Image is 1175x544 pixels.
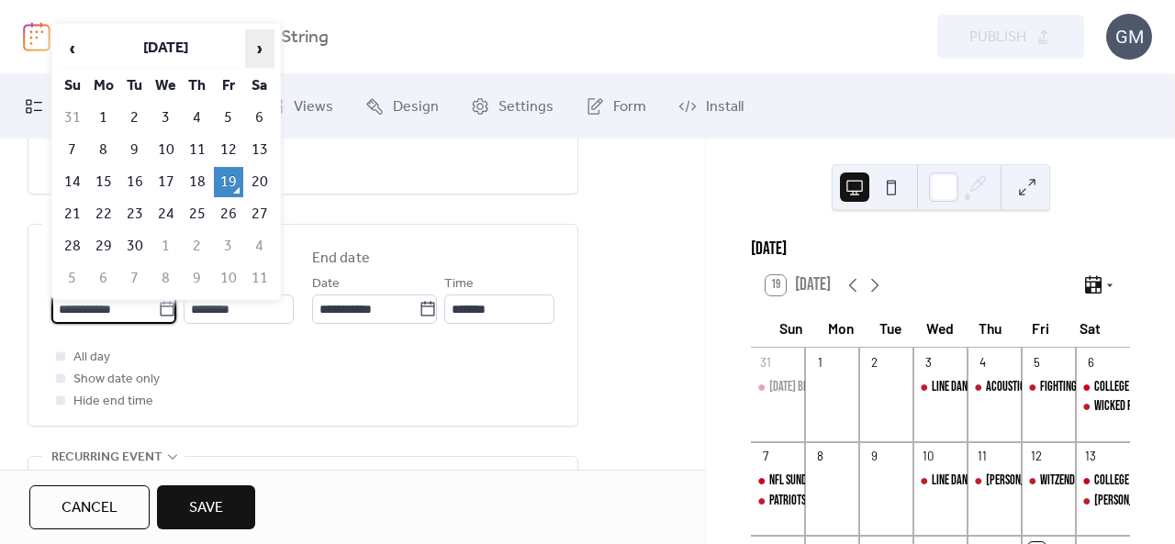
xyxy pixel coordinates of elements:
[1015,308,1065,348] div: Fri
[245,71,274,101] th: Sa
[89,231,118,261] td: 29
[294,96,333,118] span: Views
[968,378,1022,396] div: ACOUSTIC LIVE THURSDAYS
[183,263,212,294] td: 9
[811,354,828,371] div: 1
[751,492,805,510] div: PATRIOTS PRE & POST GAME
[1076,492,1130,510] div: TIMMY BROWN
[183,103,212,133] td: 4
[751,237,1130,263] div: [DATE]
[58,135,87,165] td: 7
[1028,449,1045,465] div: 12
[51,447,162,469] span: Recurring event
[769,472,822,490] div: NFL SUNDAYS
[1022,472,1076,490] div: Witzend
[120,263,150,294] td: 7
[214,135,243,165] td: 12
[58,231,87,261] td: 28
[1076,397,1130,416] div: WICKED PEACH
[811,449,828,465] div: 8
[613,96,646,118] span: Form
[245,199,274,229] td: 27
[214,71,243,101] th: Fr
[866,354,882,371] div: 2
[151,103,181,133] td: 3
[866,308,915,348] div: Tue
[1082,449,1099,465] div: 13
[769,492,878,510] div: PATRIOTS PRE & POST GAME
[1094,492,1159,510] div: [PERSON_NAME]
[214,103,243,133] td: 5
[572,82,660,131] a: Form
[89,199,118,229] td: 22
[706,96,744,118] span: Install
[214,167,243,197] td: 19
[62,497,117,519] span: Cancel
[151,71,181,101] th: We
[189,497,223,519] span: Save
[498,96,554,118] span: Settings
[120,135,150,165] td: 9
[246,30,274,67] span: ›
[58,71,87,101] th: Su
[968,472,1022,490] div: Eli Young Band
[183,167,212,197] td: 18
[913,472,968,490] div: LINE DANCING
[29,485,150,529] button: Cancel
[986,472,1051,490] div: [PERSON_NAME]
[1082,354,1099,371] div: 6
[58,199,87,229] td: 21
[120,103,150,133] td: 2
[915,308,965,348] div: Wed
[151,167,181,197] td: 17
[932,472,987,490] div: LINE DANCING
[815,308,865,348] div: Mon
[1094,397,1154,416] div: WICKED PEACH
[966,308,1015,348] div: Thu
[245,135,274,165] td: 13
[120,199,150,229] td: 23
[457,82,567,131] a: Settings
[151,199,181,229] td: 24
[151,231,181,261] td: 1
[183,135,212,165] td: 11
[157,485,255,529] button: Save
[920,354,936,371] div: 3
[1040,378,1105,396] div: Fighting [DATE]
[751,472,805,490] div: NFL SUNDAYS
[757,449,774,465] div: 7
[769,378,831,396] div: [DATE] BRUNCH
[665,82,757,131] a: Install
[913,378,968,396] div: LINE DANCING
[245,167,274,197] td: 20
[214,263,243,294] td: 10
[23,22,50,51] img: logo
[252,82,347,131] a: Views
[89,167,118,197] td: 15
[89,135,118,165] td: 8
[11,82,132,131] a: My Events
[444,273,474,295] span: Time
[245,263,274,294] td: 11
[214,199,243,229] td: 26
[1106,14,1152,60] div: GM
[1076,378,1130,396] div: COLLEGE FOOTBALL SATURDAYS
[59,30,86,67] span: ‹
[120,231,150,261] td: 30
[245,103,274,133] td: 6
[183,231,212,261] td: 2
[766,308,815,348] div: Sun
[757,354,774,371] div: 31
[253,20,329,55] b: Six String
[89,71,118,101] th: Mo
[73,391,153,413] span: Hide end time
[751,378,805,396] div: SUNDAY BRUNCH
[89,29,243,69] th: [DATE]
[151,135,181,165] td: 10
[393,96,439,118] span: Design
[1076,472,1130,490] div: COLLEGE FOOTBALL SATURDAYS
[73,369,160,391] span: Show date only
[120,167,150,197] td: 16
[214,231,243,261] td: 3
[352,82,453,131] a: Design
